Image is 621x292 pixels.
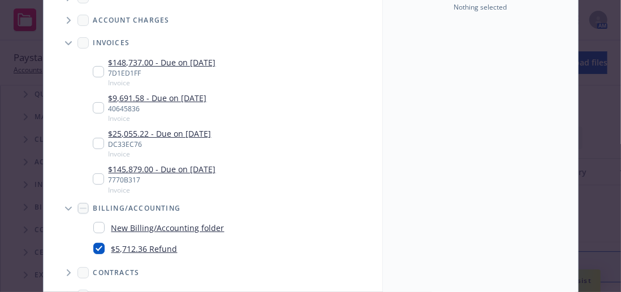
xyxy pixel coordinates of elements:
span: Billing/Accounting [93,205,181,212]
a: $9,691.58 - Due on [DATE] [109,92,207,104]
span: Invoice [109,78,216,88]
span: Invoice [109,149,212,159]
a: $148,737.00 - Due on [DATE] [109,56,216,68]
div: 40645836 [109,104,207,114]
div: DC33EC76 [109,140,212,149]
span: Invoice [109,114,207,123]
span: Contracts [93,269,140,276]
span: Account charges [93,17,170,24]
a: New Billing/Accounting folder [111,222,225,234]
span: Invoices [93,40,130,46]
a: $25,055.22 - Due on [DATE] [109,128,212,140]
div: 7D1ED1FF [109,68,216,78]
div: 7770B317 [109,175,216,185]
span: Invoice [109,185,216,195]
a: $5,712.36 Refund [111,243,178,255]
a: $145,879.00 - Due on [DATE] [109,163,216,175]
span: Nothing selected [454,2,507,12]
